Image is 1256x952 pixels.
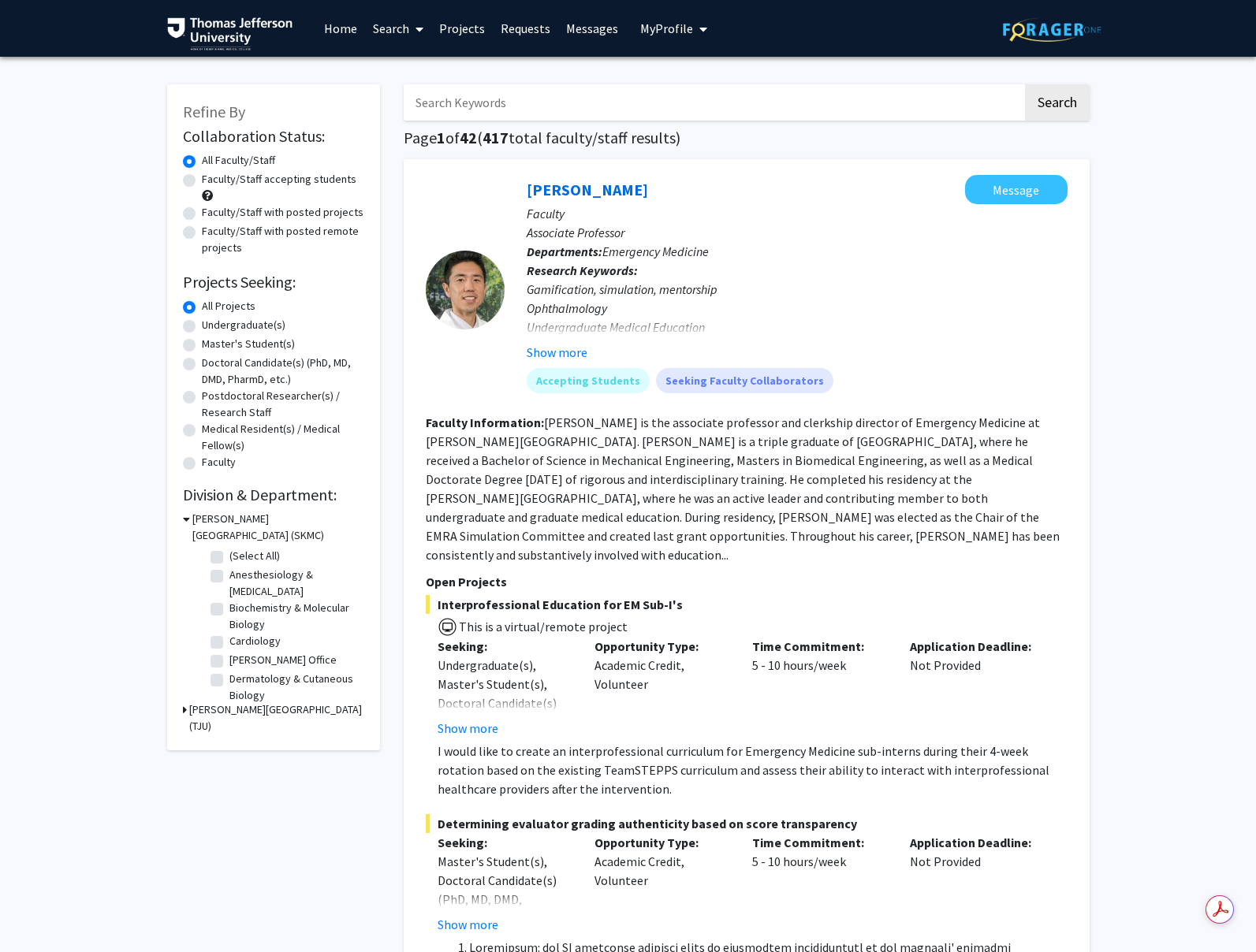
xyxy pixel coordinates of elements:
[202,336,295,352] label: Master's Student(s)
[202,454,236,470] label: Faculty
[431,1,493,56] a: Projects
[426,415,544,430] b: Faculty Information:
[183,102,245,121] span: Refine By
[457,619,628,634] span: This is a virtual/remote project
[527,204,1068,223] p: Faculty
[426,595,1068,614] span: Interprofessional Education for EM Sub-I's
[527,343,587,362] button: Show more
[583,637,740,738] div: Academic Credit, Volunteer
[527,223,1068,242] p: Associate Professor
[965,175,1068,204] button: Message Xiao Chi Zhang
[167,17,293,50] img: Thomas Jefferson University Logo
[527,368,650,393] mat-chip: Accepting Students
[316,1,365,56] a: Home
[910,833,1044,852] p: Application Deadline:
[192,511,364,544] h3: [PERSON_NAME][GEOGRAPHIC_DATA] (SKMC)
[189,701,364,734] h3: [PERSON_NAME][GEOGRAPHIC_DATA] (TJU)
[752,833,886,852] p: Time Commitment:
[437,128,445,147] span: 1
[594,637,729,656] p: Opportunity Type:
[640,20,693,36] span: My Profile
[229,548,280,564] label: (Select All)
[229,567,360,600] label: Anesthesiology & [MEDICAL_DATA]
[438,833,572,852] p: Seeking:
[183,127,364,146] h2: Collaboration Status:
[202,171,356,188] label: Faculty/Staff accepting students
[752,637,886,656] p: Time Commitment:
[438,742,1068,798] p: I would like to create an interprofessional curriculum for Emergency Medicine sub-interns during ...
[527,180,648,199] a: [PERSON_NAME]
[202,317,285,333] label: Undergraduate(s)
[426,572,1068,591] p: Open Projects
[583,833,740,934] div: Academic Credit, Volunteer
[229,652,337,668] label: [PERSON_NAME] Office
[229,600,360,633] label: Biochemistry & Molecular Biology
[426,814,1068,833] span: Determining evaluator grading authenticity based on score transparency
[493,1,558,56] a: Requests
[12,881,67,940] iframe: Chat
[229,633,281,649] label: Cardiology
[483,128,509,147] span: 417
[898,833,1056,934] div: Not Provided
[910,637,1044,656] p: Application Deadline:
[898,637,1056,738] div: Not Provided
[1025,84,1090,121] button: Search
[740,637,898,738] div: 5 - 10 hours/week
[202,355,364,388] label: Doctoral Candidate(s) (PhD, MD, DMD, PharmD, etc.)
[426,415,1060,563] fg-read-more: [PERSON_NAME] is the associate professor and clerkship director of Emergency Medicine at [PERSON_...
[527,280,1068,355] div: Gamification, simulation, mentorship Ophthalmology Undergraduate Medical Education Volunteer clinics
[202,204,363,221] label: Faculty/Staff with posted projects
[183,273,364,292] h2: Projects Seeking:
[438,656,572,750] div: Undergraduate(s), Master's Student(s), Doctoral Candidate(s) (PhD, MD, DMD, PharmD, etc.), Faculty
[656,368,833,393] mat-chip: Seeking Faculty Collaborators
[438,719,498,738] button: Show more
[202,152,275,169] label: All Faculty/Staff
[527,262,638,278] b: Research Keywords:
[202,298,255,314] label: All Projects
[558,1,626,56] a: Messages
[202,388,364,421] label: Postdoctoral Researcher(s) / Research Staff
[602,244,709,259] span: Emergency Medicine
[229,671,360,704] label: Dermatology & Cutaneous Biology
[1003,17,1101,42] img: ForagerOne Logo
[438,637,572,656] p: Seeking:
[183,485,364,504] h2: Division & Department:
[365,1,431,56] a: Search
[740,833,898,934] div: 5 - 10 hours/week
[460,128,477,147] span: 42
[404,84,1023,121] input: Search Keywords
[202,223,364,256] label: Faculty/Staff with posted remote projects
[404,128,1090,147] h1: Page of ( total faculty/staff results)
[202,421,364,454] label: Medical Resident(s) / Medical Fellow(s)
[594,833,729,852] p: Opportunity Type:
[527,244,602,259] b: Departments:
[438,915,498,934] button: Show more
